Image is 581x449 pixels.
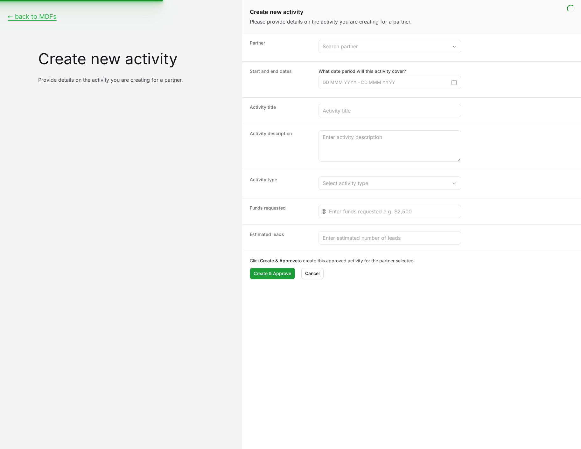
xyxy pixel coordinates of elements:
p: Click to create this approved activity for the partner selected. [250,258,573,264]
div: Select activity type [323,179,448,187]
dt: Activity type [250,176,311,192]
button: Cancel [301,268,324,279]
input: Enter estimated number of leads [323,234,457,242]
span: Cancel [305,270,320,277]
span: Create & Approve [254,270,291,277]
h3: Create new activity [38,51,234,66]
button: Select activity type [319,177,461,190]
b: Create & Approve [260,258,297,263]
input: Search partner [319,40,448,53]
label: What date period will this activity cover? [318,68,461,74]
div: Open [448,40,461,53]
h1: Create new activity [250,8,573,17]
dt: Partner [250,40,311,55]
dt: Activity description [250,130,311,163]
input: Enter funds requested e.g. $2,500 [329,208,457,215]
button: ← back to MDFs [8,13,57,21]
input: Activity title [323,107,457,114]
p: Please provide details on the activity you are creating for a partner. [250,18,573,25]
dl: Create activity form [242,33,581,286]
dt: Activity title [250,104,311,117]
p: Provide details on the activity you are creating for a partner. [38,77,234,83]
input: DD MMM YYYY - DD MMM YYYY [318,76,461,89]
button: Create & Approve [250,268,295,279]
dt: Estimated leads [250,231,311,245]
dt: Funds requested [250,205,311,218]
dt: Start and end dates [250,68,311,91]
